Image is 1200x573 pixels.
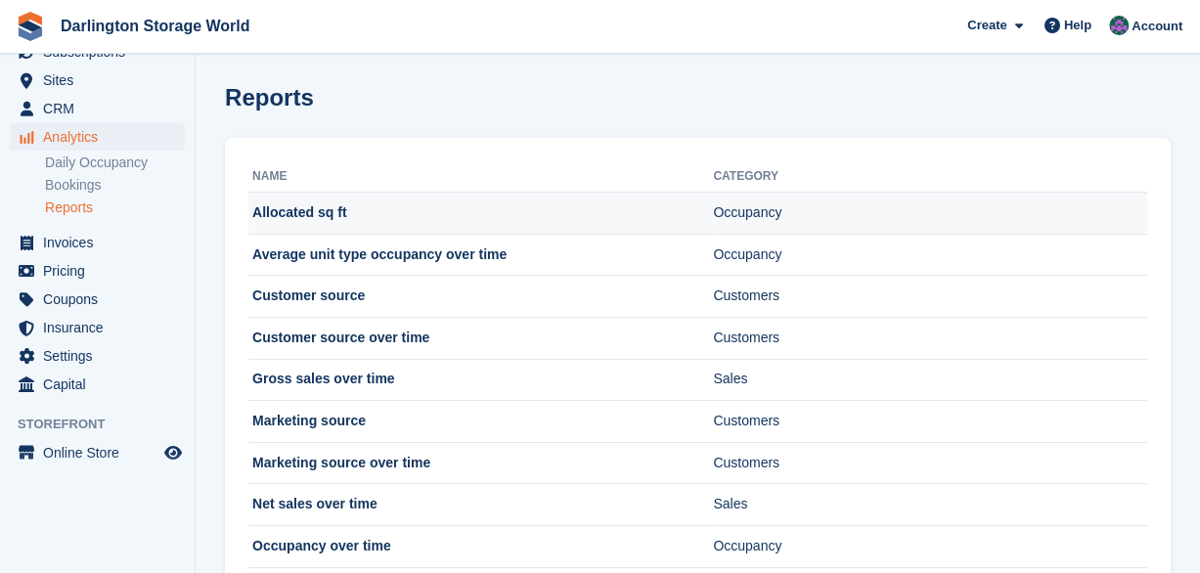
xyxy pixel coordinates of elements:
span: Storefront [18,415,195,434]
a: menu [10,95,185,122]
td: Marketing source over time [248,442,713,484]
span: CRM [43,95,160,122]
span: Analytics [43,123,160,151]
td: Customer source [248,276,713,318]
h1: Reports [225,84,314,110]
a: Darlington Storage World [53,10,257,42]
td: Allocated sq ft [248,193,713,235]
td: Customers [713,401,1147,443]
a: menu [10,286,185,313]
img: stora-icon-8386f47178a22dfd0bd8f6a31ec36ba5ce8667c1dd55bd0f319d3a0aa187defe.svg [16,12,45,41]
a: menu [10,371,185,398]
td: Marketing source [248,401,713,443]
a: Bookings [45,176,185,195]
span: Sites [43,66,160,94]
td: Gross sales over time [248,359,713,401]
td: Occupancy over time [248,525,713,567]
td: Occupancy [713,193,1147,235]
td: Customers [713,276,1147,318]
td: Average unit type occupancy over time [248,234,713,276]
span: Create [967,16,1006,35]
a: Preview store [161,441,185,464]
a: menu [10,257,185,285]
a: menu [10,229,185,256]
td: Occupancy [713,525,1147,567]
span: Pricing [43,257,160,285]
td: Customer source over time [248,317,713,359]
a: menu [10,66,185,94]
span: Insurance [43,314,160,341]
td: Customers [713,442,1147,484]
span: Account [1132,17,1182,36]
th: Name [248,161,713,193]
th: Category [713,161,1147,193]
span: Settings [43,342,160,370]
span: Help [1064,16,1091,35]
img: Janine Watson [1109,16,1129,35]
span: Capital [43,371,160,398]
td: Sales [713,484,1147,526]
span: Online Store [43,439,160,466]
a: menu [10,314,185,341]
a: menu [10,439,185,466]
td: Net sales over time [248,484,713,526]
td: Customers [713,317,1147,359]
a: menu [10,123,185,151]
a: Daily Occupancy [45,154,185,172]
a: menu [10,342,185,370]
td: Occupancy [713,234,1147,276]
td: Sales [713,359,1147,401]
a: Reports [45,198,185,217]
span: Coupons [43,286,160,313]
span: Invoices [43,229,160,256]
